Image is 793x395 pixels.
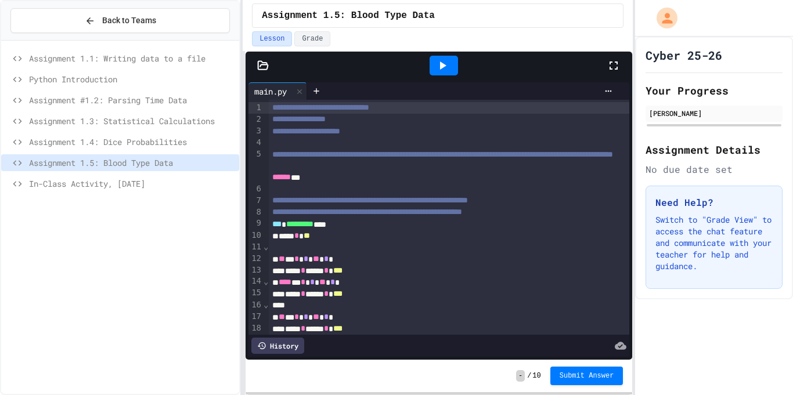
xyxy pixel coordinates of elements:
[248,183,263,195] div: 6
[248,125,263,137] div: 3
[248,311,263,322] div: 17
[646,142,783,158] h2: Assignment Details
[248,82,307,100] div: main.py
[646,47,722,63] h1: Cyber 25-26
[29,157,235,169] span: Assignment 1.5: Blood Type Data
[248,264,263,276] div: 13
[646,82,783,99] h2: Your Progress
[644,5,680,31] div: My Account
[252,31,292,46] button: Lesson
[29,177,235,190] span: In-Class Activity, [DATE]
[248,287,263,299] div: 15
[29,73,235,85] span: Python Introduction
[248,241,263,253] div: 11
[248,137,263,148] div: 4
[655,214,773,272] p: Switch to "Grade View" to access the chat feature and communicate with your teacher for help and ...
[248,299,263,311] div: 16
[248,253,263,264] div: 12
[248,206,263,218] div: 8
[248,322,263,334] div: 18
[251,338,304,354] div: History
[29,136,235,148] span: Assignment 1.4: Dice Probabilities
[248,334,263,345] div: 19
[248,102,263,114] div: 1
[646,162,783,176] div: No due date set
[248,148,263,183] div: 5
[516,370,525,382] span: -
[263,300,269,309] span: Fold line
[248,218,263,229] div: 9
[263,335,269,344] span: Fold line
[294,31,330,46] button: Grade
[10,8,230,33] button: Back to Teams
[248,230,263,241] div: 10
[29,52,235,64] span: Assignment 1.1: Writing data to a file
[649,108,779,118] div: [PERSON_NAME]
[550,367,623,385] button: Submit Answer
[248,276,263,287] div: 14
[262,9,435,23] span: Assignment 1.5: Blood Type Data
[263,242,269,251] span: Fold line
[29,115,235,127] span: Assignment 1.3: Statistical Calculations
[248,85,293,97] div: main.py
[532,371,540,380] span: 10
[655,195,773,209] h3: Need Help?
[248,195,263,206] div: 7
[248,114,263,125] div: 2
[527,371,531,380] span: /
[263,277,269,286] span: Fold line
[102,15,156,27] span: Back to Teams
[560,371,614,380] span: Submit Answer
[29,94,235,106] span: Assignment #1.2: Parsing Time Data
